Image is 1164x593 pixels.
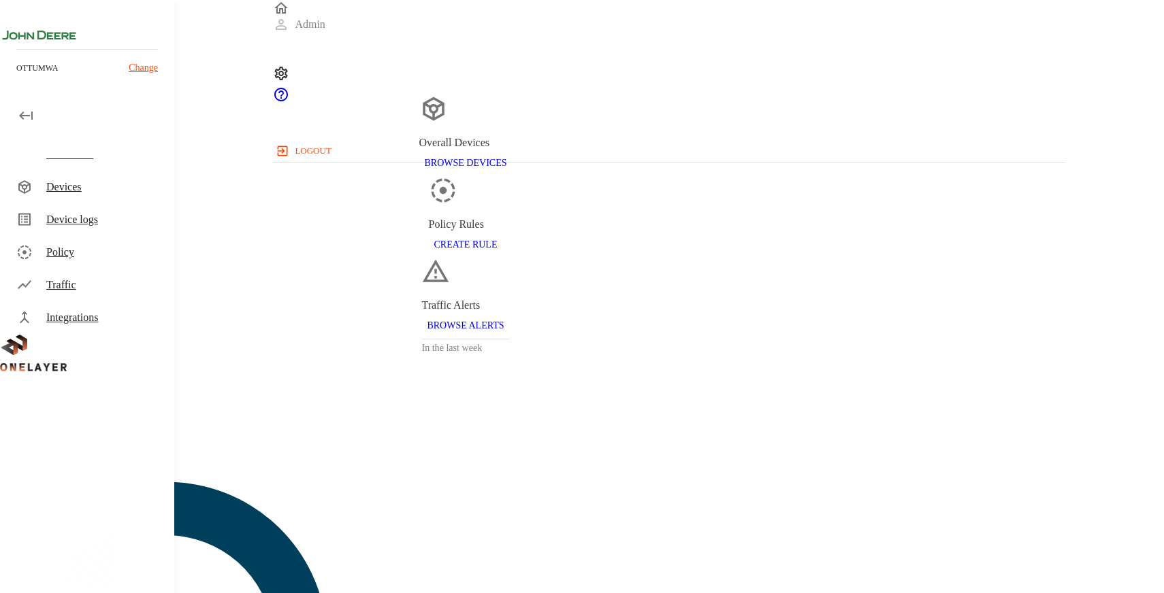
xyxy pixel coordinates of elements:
[421,314,509,339] button: BROWSE ALERTS
[273,93,289,105] span: Support Portal
[421,319,509,331] a: BROWSE ALERTS
[273,140,1065,162] a: logout
[429,233,503,258] button: CREATE RULE
[421,297,509,314] div: Traffic Alerts
[273,93,289,105] a: onelayer-support
[429,238,503,250] a: CREATE RULE
[429,216,503,233] div: Policy Rules
[421,339,509,356] h3: In the last week
[273,140,336,162] button: logout
[419,151,513,176] button: BROWSE DEVICES
[419,156,513,168] a: BROWSE DEVICES
[295,16,325,33] p: Admin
